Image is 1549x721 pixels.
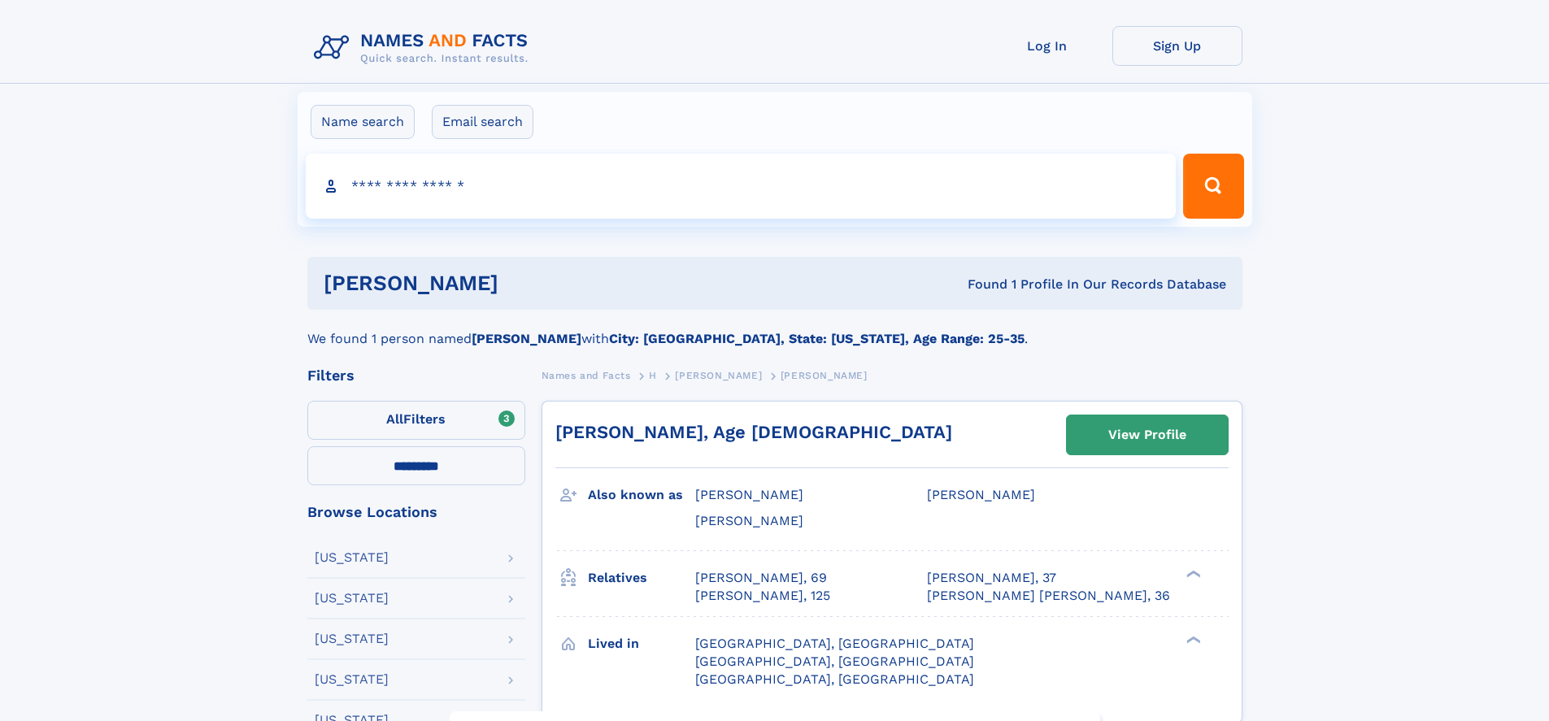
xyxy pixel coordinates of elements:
a: Log In [982,26,1112,66]
h1: [PERSON_NAME] [324,273,733,293]
div: View Profile [1108,416,1186,454]
span: [GEOGRAPHIC_DATA], [GEOGRAPHIC_DATA] [695,671,974,687]
h3: Lived in [588,630,695,658]
a: [PERSON_NAME], Age [DEMOGRAPHIC_DATA] [555,422,952,442]
a: [PERSON_NAME], 125 [695,587,830,605]
span: [PERSON_NAME] [675,370,762,381]
span: All [386,411,403,427]
span: [GEOGRAPHIC_DATA], [GEOGRAPHIC_DATA] [695,636,974,651]
h3: Also known as [588,481,695,509]
a: [PERSON_NAME], 37 [927,569,1056,587]
label: Filters [307,401,525,440]
b: [PERSON_NAME] [472,331,581,346]
span: [PERSON_NAME] [695,487,803,502]
div: We found 1 person named with . [307,310,1242,349]
a: [PERSON_NAME], 69 [695,569,827,587]
div: ❯ [1182,568,1202,579]
a: Sign Up [1112,26,1242,66]
a: View Profile [1067,415,1228,454]
a: [PERSON_NAME] [675,365,762,385]
img: Logo Names and Facts [307,26,542,70]
a: Names and Facts [542,365,631,385]
input: search input [306,154,1177,219]
div: ❯ [1182,634,1202,645]
span: [PERSON_NAME] [781,370,868,381]
div: [US_STATE] [315,592,389,605]
div: [US_STATE] [315,551,389,564]
span: [PERSON_NAME] [695,513,803,528]
div: Found 1 Profile In Our Records Database [733,276,1226,293]
span: [PERSON_NAME] [927,487,1035,502]
span: [GEOGRAPHIC_DATA], [GEOGRAPHIC_DATA] [695,654,974,669]
button: Search Button [1183,154,1243,219]
div: Filters [307,368,525,383]
div: [US_STATE] [315,673,389,686]
a: H [649,365,657,385]
h3: Relatives [588,564,695,592]
div: [US_STATE] [315,632,389,645]
a: [PERSON_NAME] [PERSON_NAME], 36 [927,587,1170,605]
div: Browse Locations [307,505,525,519]
label: Name search [311,105,415,139]
span: H [649,370,657,381]
label: Email search [432,105,533,139]
b: City: [GEOGRAPHIC_DATA], State: [US_STATE], Age Range: 25-35 [609,331,1025,346]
